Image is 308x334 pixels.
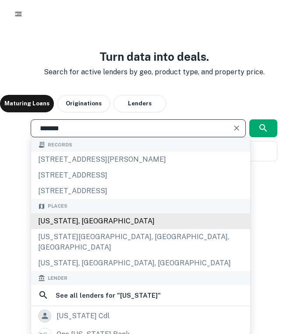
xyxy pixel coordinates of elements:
[57,310,110,323] div: [US_STATE] cdl
[37,48,272,65] h3: Turn data into deals.
[31,152,250,167] div: [STREET_ADDRESS][PERSON_NAME]
[230,122,243,134] button: Clear
[31,255,250,271] div: [US_STATE], [GEOGRAPHIC_DATA], [GEOGRAPHIC_DATA]
[31,307,250,325] a: [US_STATE] cdl
[31,183,250,199] div: [STREET_ADDRESS]
[37,67,272,77] p: Search for active lenders by geo, product type, and property price.
[56,290,161,301] h6: See all lenders for " [US_STATE] "
[48,202,67,210] span: Places
[113,95,166,112] button: Lenders
[31,229,250,255] div: [US_STATE][GEOGRAPHIC_DATA], [GEOGRAPHIC_DATA], [GEOGRAPHIC_DATA]
[48,275,67,282] span: Lender
[31,167,250,183] div: [STREET_ADDRESS]
[57,95,110,112] button: Originations
[31,213,250,229] div: [US_STATE], [GEOGRAPHIC_DATA]
[48,141,72,149] span: Records
[264,264,308,306] iframe: Chat Widget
